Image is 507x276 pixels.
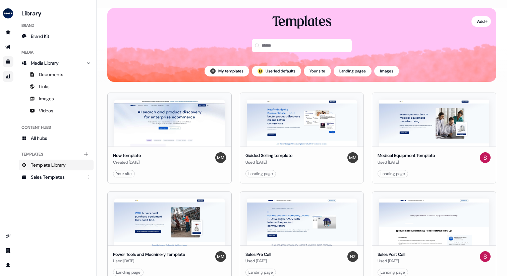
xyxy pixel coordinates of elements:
[347,251,358,262] img: Nicolas
[114,100,225,147] img: New template
[113,251,185,258] div: Power Tools and Machinery Template
[114,199,225,245] img: Power Tools and Machinery Template
[19,47,94,58] div: Media
[19,122,94,133] div: Content Hubs
[378,258,405,264] div: Used [DATE]
[372,93,496,183] button: Medical Equipment TemplateMedical Equipment TemplateUsed [DATE]SandyLanding page
[113,159,141,166] div: Created [DATE]
[378,159,435,166] div: Used [DATE]
[378,251,405,258] div: Sales Post Call
[247,199,357,245] img: Sales Pre Call
[19,172,94,182] a: Sales Templates
[19,8,94,17] h3: Library
[379,199,489,245] img: Sales Post Call
[245,152,292,159] div: Guided Selling template
[3,27,13,38] a: Go to prospects
[480,152,491,163] img: Sandy
[304,66,331,76] button: Your site
[19,149,94,160] div: Templates
[19,31,94,42] a: Brand Kit
[252,66,301,76] button: userled logo;Userled defaults
[39,83,50,90] span: Links
[31,33,49,40] span: Brand Kit
[247,100,357,147] img: Guided Selling template
[347,152,358,163] img: Morgan
[107,93,232,183] button: New templateNew templateCreated [DATE]MorganYour site
[471,16,491,27] button: Add
[19,20,94,31] div: Brand
[19,93,94,104] a: Images
[245,159,292,166] div: Used [DATE]
[205,66,249,76] button: My templates
[19,133,94,144] a: All hubs
[381,170,405,177] div: Landing page
[245,258,271,264] div: Used [DATE]
[116,170,132,177] div: Your site
[3,56,13,67] a: Go to templates
[39,95,54,102] span: Images
[19,69,94,80] a: Documents
[272,13,332,31] div: Templates
[245,251,271,258] div: Sales Pre Call
[3,71,13,82] a: Go to attribution
[113,258,185,264] div: Used [DATE]
[210,68,216,74] img: Armando
[248,170,273,177] div: Landing page
[240,93,364,183] button: Guided Selling templateGuided Selling templateUsed [DATE]MorganLanding page
[31,135,47,142] span: All hubs
[19,58,94,68] a: Media Library
[248,269,273,276] div: Landing page
[31,162,66,168] span: Template Library
[19,160,94,170] a: Template Library
[215,251,226,262] img: Morgan
[3,230,13,241] a: Go to integrations
[31,174,83,180] div: Sales Templates
[374,66,399,76] button: Images
[3,260,13,271] a: Go to profile
[31,60,59,66] span: Media Library
[258,68,263,74] div: ;
[3,42,13,52] a: Go to outbound experience
[19,81,94,92] a: Links
[39,107,53,114] span: Videos
[378,152,435,159] div: Medical Equipment Template
[381,269,405,276] div: Landing page
[116,269,140,276] div: Landing page
[334,66,372,76] button: Landing pages
[3,245,13,256] a: Go to team
[19,105,94,116] a: Videos
[215,152,226,163] img: Morgan
[258,68,263,74] img: userled logo
[379,100,489,147] img: Medical Equipment Template
[480,251,491,262] img: Sandy
[113,152,141,159] div: New template
[39,71,63,78] span: Documents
